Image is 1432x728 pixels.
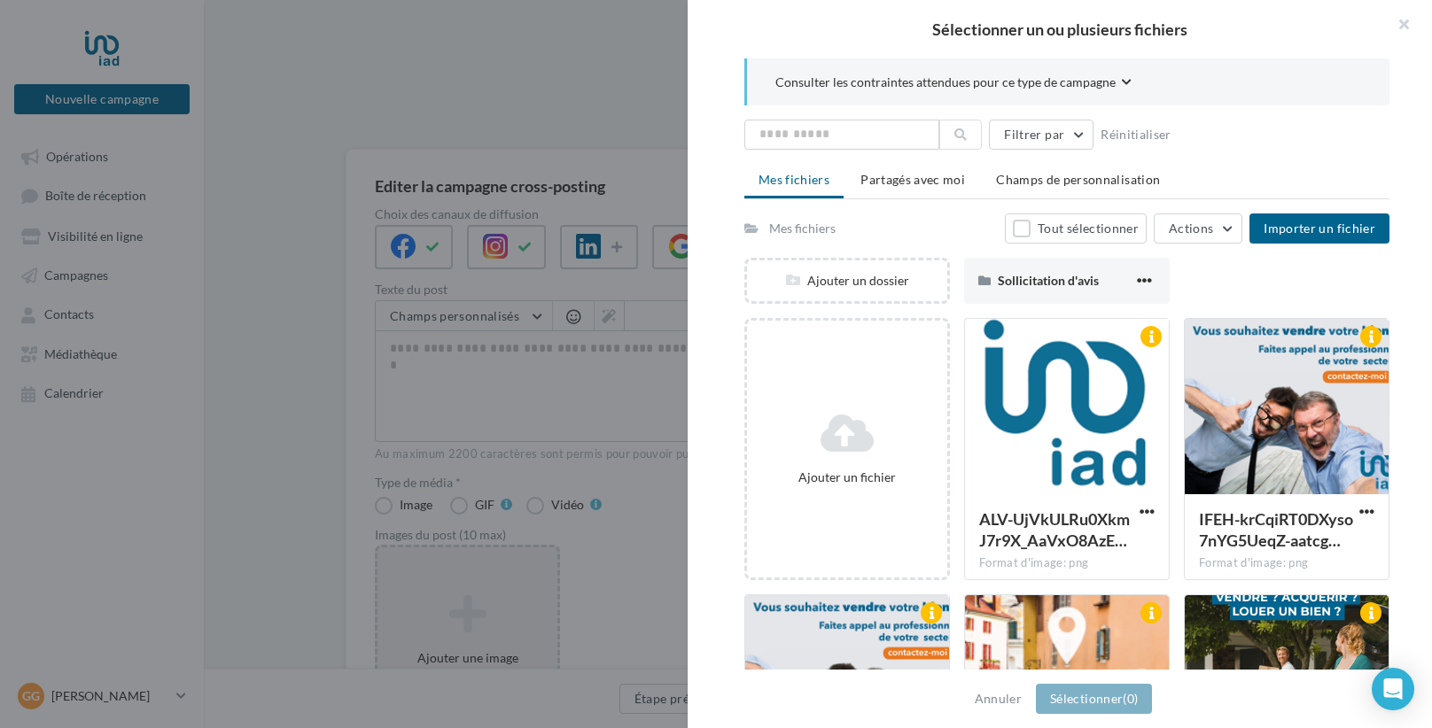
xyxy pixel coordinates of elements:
[754,469,940,486] div: Ajouter un fichier
[1264,221,1375,236] span: Importer un fichier
[1154,213,1242,244] button: Actions
[1005,213,1147,244] button: Tout sélectionner
[1249,213,1389,244] button: Importer un fichier
[769,220,836,237] div: Mes fichiers
[979,555,1155,571] div: Format d'image: png
[1372,668,1414,710] div: Open Intercom Messenger
[979,509,1130,550] span: ALV-UjVkULRu0XkmJ7r9X_AaVxO8AzEsQyPddCIq79-MVR7dp8thaHg
[989,120,1093,150] button: Filtrer par
[716,21,1404,37] h2: Sélectionner un ou plusieurs fichiers
[1093,124,1179,145] button: Réinitialiser
[1036,684,1152,714] button: Sélectionner(0)
[996,172,1160,187] span: Champs de personnalisation
[860,172,965,187] span: Partagés avec moi
[968,688,1029,709] button: Annuler
[1199,509,1353,550] span: IFEH-krCqiRT0DXyso7nYG5UeqZ-aatcgFX4fSb7nIFEl4Y86BKgkICz3IQ3W0HrEuAXdVzTGjKSAvCX=s0
[747,272,947,290] div: Ajouter un dossier
[1123,691,1138,706] span: (0)
[775,74,1116,91] span: Consulter les contraintes attendues pour ce type de campagne
[775,73,1132,95] button: Consulter les contraintes attendues pour ce type de campagne
[1169,221,1213,236] span: Actions
[759,172,829,187] span: Mes fichiers
[1199,555,1374,571] div: Format d'image: png
[998,273,1099,288] span: Sollicitation d'avis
